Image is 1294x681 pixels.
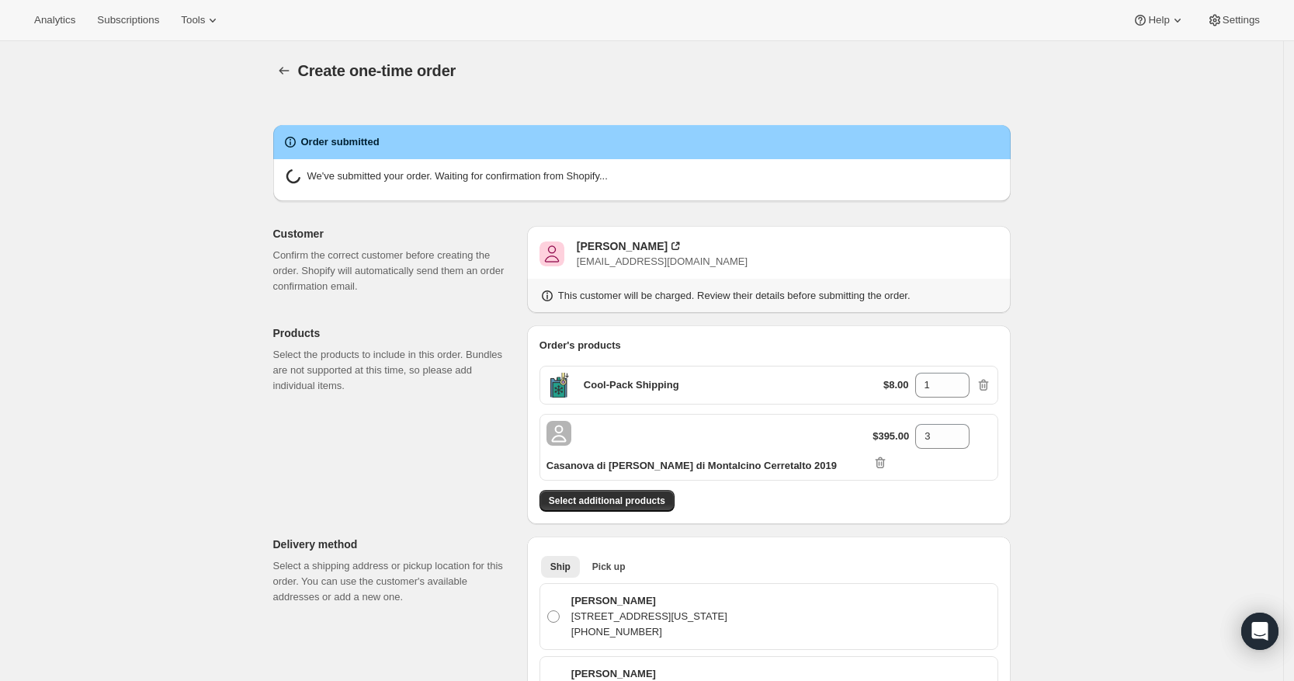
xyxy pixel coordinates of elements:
[25,9,85,31] button: Analytics
[1198,9,1269,31] button: Settings
[1123,9,1194,31] button: Help
[172,9,230,31] button: Tools
[584,377,679,393] p: Cool-Pack Shipping
[34,14,75,26] span: Analytics
[577,255,748,267] span: [EMAIL_ADDRESS][DOMAIN_NAME]
[550,561,571,573] span: Ship
[97,14,159,26] span: Subscriptions
[273,325,515,341] p: Products
[577,238,668,254] div: [PERSON_NAME]
[307,169,608,189] p: We've submitted your order. Waiting for confirmation from Shopify...
[872,429,909,444] p: $395.00
[539,339,621,351] span: Order's products
[883,377,909,393] p: $8.00
[546,421,571,446] span: Default Title
[273,226,515,241] p: Customer
[273,347,515,394] p: Select the products to include in this order. Bundles are not supported at this time, so please a...
[571,593,727,609] p: [PERSON_NAME]
[181,14,205,26] span: Tools
[539,241,564,266] span: Jeffrey Zell
[88,9,168,31] button: Subscriptions
[273,558,515,605] p: Select a shipping address or pickup location for this order. You can use the customer's available...
[546,373,571,398] span: Default Title
[1223,14,1260,26] span: Settings
[298,62,456,79] span: Create one-time order
[1241,613,1278,650] div: Open Intercom Messenger
[571,609,727,624] p: [STREET_ADDRESS][US_STATE]
[592,561,626,573] span: Pick up
[546,458,837,474] p: Casanova di [PERSON_NAME] di Montalcino Cerretalto 2019
[558,288,911,304] p: This customer will be charged. Review their details before submitting the order.
[539,490,675,512] button: Select additional products
[549,495,665,507] span: Select additional products
[273,248,515,294] p: Confirm the correct customer before creating the order. Shopify will automatically send them an o...
[571,624,727,640] p: [PHONE_NUMBER]
[1148,14,1169,26] span: Help
[273,537,515,552] p: Delivery method
[301,134,380,150] h2: Order submitted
